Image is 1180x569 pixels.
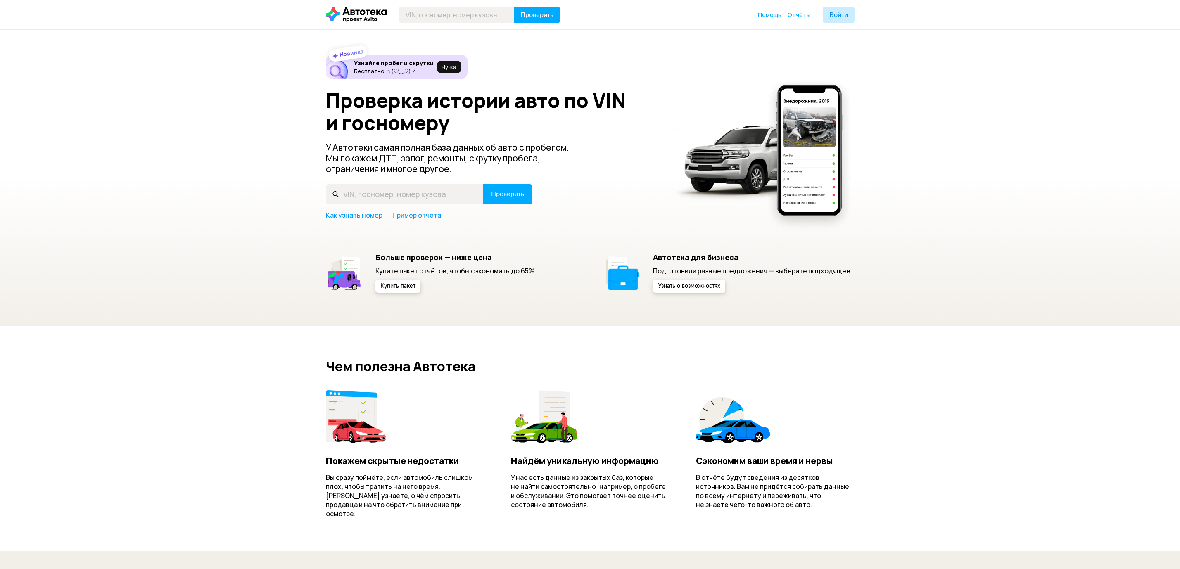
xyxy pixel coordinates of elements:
[696,455,854,466] h4: Сэкономим ваши время и нервы
[392,211,441,220] a: Пример отчёта
[354,59,434,67] h6: Узнайте пробег и скрутки
[658,283,720,289] span: Узнать о возможностях
[511,473,669,509] p: У нас есть данные из закрытых баз, которые не найти самостоятельно: например, о пробеге и обслужи...
[326,473,484,518] p: Вы сразу поймёте, если автомобиль слишком плох, чтобы тратить на него время. [PERSON_NAME] узнает...
[829,12,848,18] span: Войти
[788,11,810,19] a: Отчёты
[375,280,420,293] button: Купить пакет
[339,47,364,58] strong: Новинка
[442,64,456,70] span: Ну‑ка
[380,283,415,289] span: Купить пакет
[375,253,536,262] h5: Больше проверок — ниже цена
[491,191,524,197] span: Проверить
[326,89,662,134] h1: Проверка истории авто по VIN и госномеру
[514,7,560,23] button: Проверить
[696,473,854,509] p: В отчёте будут сведения из десятков источников. Вам не придётся собирать данные по всему интернет...
[326,211,382,220] a: Как узнать номер
[653,253,852,262] h5: Автотека для бизнеса
[326,455,484,466] h4: Покажем скрытые недостатки
[326,359,855,374] h2: Чем полезна Автотека
[653,280,725,293] button: Узнать о возможностях
[653,266,852,275] p: Подготовили разные предложения — выберите подходящее.
[326,142,583,174] p: У Автотеки самая полная база данных об авто с пробегом. Мы покажем ДТП, залог, ремонты, скрутку п...
[520,12,553,18] span: Проверить
[511,455,669,466] h4: Найдём уникальную информацию
[354,68,434,74] p: Бесплатно ヽ(♡‿♡)ノ
[483,184,532,204] button: Проверить
[758,11,781,19] a: Помощь
[326,184,483,204] input: VIN, госномер, номер кузова
[823,7,855,23] button: Войти
[375,266,536,275] p: Купите пакет отчётов, чтобы сэкономить до 65%.
[399,7,514,23] input: VIN, госномер, номер кузова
